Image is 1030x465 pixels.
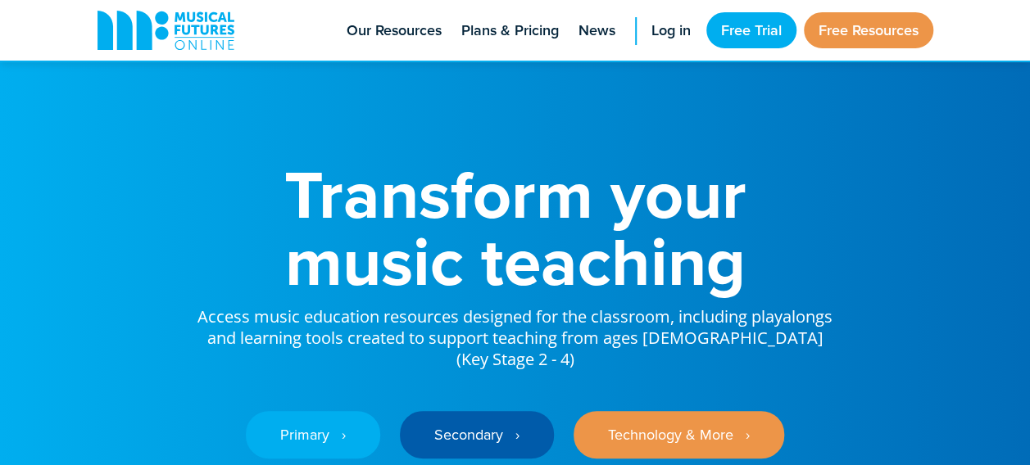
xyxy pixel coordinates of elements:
span: Our Resources [347,20,442,42]
span: Log in [651,20,691,42]
h1: Transform your music teaching [196,160,835,295]
a: Free Resources [804,12,933,48]
span: Plans & Pricing [461,20,559,42]
a: Free Trial [706,12,796,48]
a: Technology & More ‎‏‏‎ ‎ › [574,411,784,458]
p: Access music education resources designed for the classroom, including playalongs and learning to... [196,295,835,370]
span: News [579,20,615,42]
a: Primary ‎‏‏‎ ‎ › [246,411,380,458]
a: Secondary ‎‏‏‎ ‎ › [400,411,554,458]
